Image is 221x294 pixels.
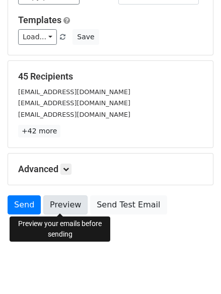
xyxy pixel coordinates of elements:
h5: 45 Recipients [18,71,203,82]
a: Load... [18,29,57,45]
div: Preview your emails before sending [10,216,110,242]
a: Templates [18,15,61,25]
a: Send [8,195,41,214]
iframe: Chat Widget [171,246,221,294]
button: Save [72,29,99,45]
h5: Advanced [18,164,203,175]
small: [EMAIL_ADDRESS][DOMAIN_NAME] [18,88,130,96]
div: Widget de chat [171,246,221,294]
small: [EMAIL_ADDRESS][DOMAIN_NAME] [18,111,130,118]
a: +42 more [18,125,60,137]
a: Send Test Email [90,195,167,214]
small: [EMAIL_ADDRESS][DOMAIN_NAME] [18,99,130,107]
a: Preview [43,195,88,214]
